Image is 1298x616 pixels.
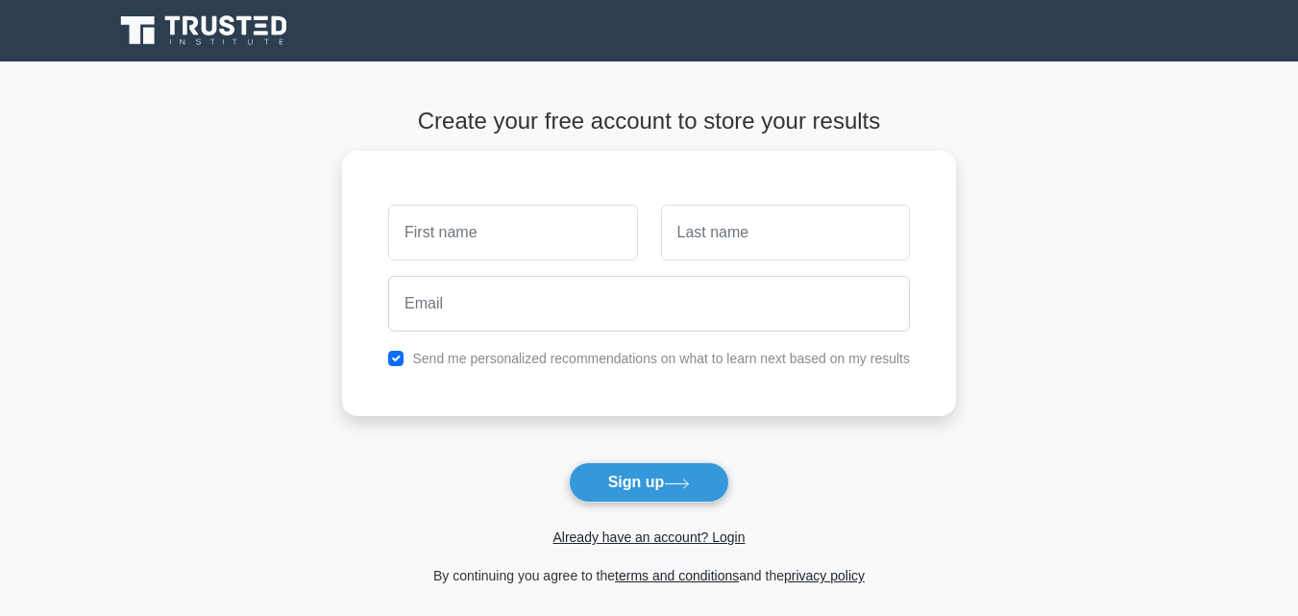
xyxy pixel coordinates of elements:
[388,276,910,332] input: Email
[342,108,956,136] h4: Create your free account to store your results
[615,568,739,583] a: terms and conditions
[569,462,730,503] button: Sign up
[412,351,910,366] label: Send me personalized recommendations on what to learn next based on my results
[552,530,745,545] a: Already have an account? Login
[331,564,967,587] div: By continuing you agree to the and the
[784,568,865,583] a: privacy policy
[388,205,637,260] input: First name
[661,205,910,260] input: Last name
